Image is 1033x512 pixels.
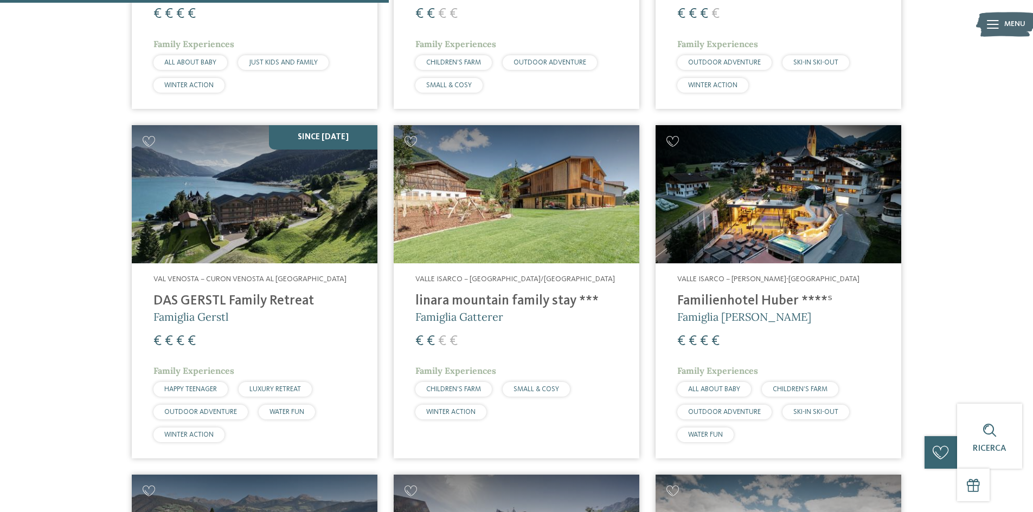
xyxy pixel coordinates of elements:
span: € [165,7,173,21]
span: ALL ABOUT BABY [688,386,740,393]
a: Cercate un hotel per famiglie? Qui troverete solo i migliori! Valle Isarco – [GEOGRAPHIC_DATA]/[G... [394,125,639,458]
span: € [711,7,720,21]
span: € [689,334,697,348]
span: € [438,7,446,21]
a: Cercate un hotel per famiglie? Qui troverete solo i migliori! SINCE [DATE] Val Venosta – Curon Ve... [132,125,377,458]
span: Family Experiences [677,38,758,49]
span: WATER FUN [688,431,723,438]
img: Cercate un hotel per famiglie? Qui troverete solo i migliori! [132,125,377,263]
span: € [153,7,162,21]
span: € [450,334,458,348]
span: HAPPY TEENAGER [164,386,217,393]
span: € [438,334,446,348]
span: Family Experiences [415,38,496,49]
span: € [677,7,685,21]
img: Cercate un hotel per famiglie? Qui troverete solo i migliori! [656,125,901,263]
span: OUTDOOR ADVENTURE [514,59,586,66]
span: ALL ABOUT BABY [164,59,216,66]
span: € [427,7,435,21]
span: € [415,334,424,348]
span: Val Venosta – Curon Venosta al [GEOGRAPHIC_DATA] [153,275,347,283]
span: € [689,7,697,21]
span: € [176,7,184,21]
span: OUTDOOR ADVENTURE [164,409,237,416]
a: Cercate un hotel per famiglie? Qui troverete solo i migliori! Valle Isarco – [PERSON_NAME]-[GEOGR... [656,125,901,458]
h4: Familienhotel Huber ****ˢ [677,293,880,309]
span: SMALL & COSY [514,386,559,393]
span: Valle Isarco – [GEOGRAPHIC_DATA]/[GEOGRAPHIC_DATA] [415,275,615,283]
span: € [427,334,435,348]
span: LUXURY RETREAT [249,386,301,393]
span: SKI-IN SKI-OUT [793,409,838,416]
span: Ricerca [973,444,1006,453]
span: Famiglia Gerstl [153,310,228,323]
span: € [450,7,458,21]
span: Family Experiences [677,365,758,376]
span: € [176,334,184,348]
span: Family Experiences [153,38,234,49]
h4: DAS GERSTL Family Retreat [153,293,356,309]
span: Famiglia Gatterer [415,310,503,323]
span: € [165,334,173,348]
span: € [677,334,685,348]
h4: linara mountain family stay *** [415,293,618,309]
span: € [188,334,196,348]
img: Cercate un hotel per famiglie? Qui troverete solo i migliori! [394,125,639,263]
span: Famiglia [PERSON_NAME] [677,310,811,323]
span: € [700,334,708,348]
span: SMALL & COSY [426,82,472,89]
span: WINTER ACTION [164,431,214,438]
span: CHILDREN’S FARM [773,386,827,393]
span: OUTDOOR ADVENTURE [688,59,761,66]
span: € [188,7,196,21]
span: CHILDREN’S FARM [426,386,481,393]
span: Family Experiences [153,365,234,376]
span: SKI-IN SKI-OUT [793,59,838,66]
span: WATER FUN [270,409,304,416]
span: € [711,334,720,348]
span: € [415,7,424,21]
span: Valle Isarco – [PERSON_NAME]-[GEOGRAPHIC_DATA] [677,275,859,283]
span: WINTER ACTION [426,409,476,416]
span: Family Experiences [415,365,496,376]
span: WINTER ACTION [688,82,737,89]
span: OUTDOOR ADVENTURE [688,409,761,416]
span: € [153,334,162,348]
span: WINTER ACTION [164,82,214,89]
span: CHILDREN’S FARM [426,59,481,66]
span: JUST KIDS AND FAMILY [249,59,318,66]
span: € [700,7,708,21]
